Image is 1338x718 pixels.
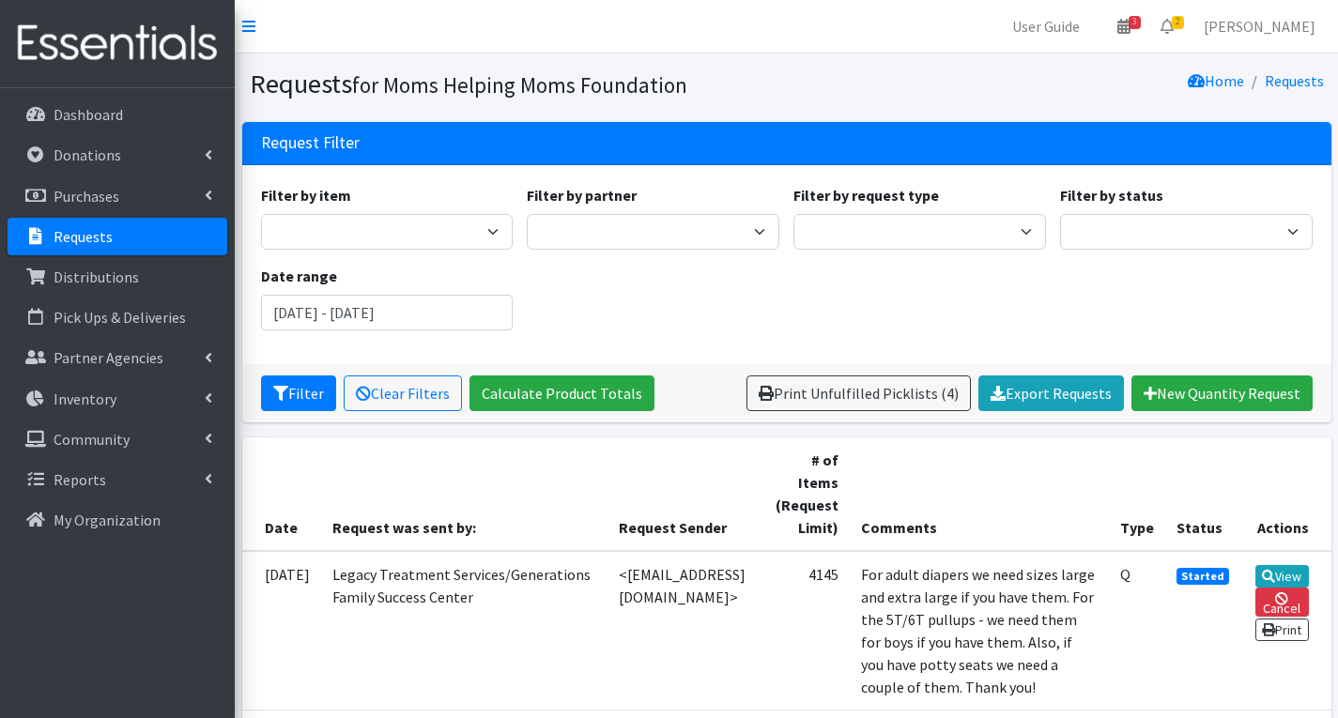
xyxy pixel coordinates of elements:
[978,375,1124,411] a: Export Requests
[1146,8,1189,45] a: 2
[607,551,763,710] td: <[EMAIL_ADDRESS][DOMAIN_NAME]>
[54,227,113,246] p: Requests
[1255,588,1309,617] a: Cancel
[8,501,227,539] a: My Organization
[1129,16,1141,29] span: 3
[261,265,337,287] label: Date range
[1131,375,1313,411] a: New Quantity Request
[469,375,654,411] a: Calculate Product Totals
[1255,565,1309,588] a: View
[850,437,1109,551] th: Comments
[1109,437,1165,551] th: Type
[1102,8,1146,45] a: 3
[352,71,687,99] small: for Moms Helping Moms Foundation
[8,298,227,336] a: Pick Ups & Deliveries
[762,551,850,710] td: 4145
[321,437,607,551] th: Request was sent by:
[527,184,637,206] label: Filter by partner
[1120,565,1130,584] abbr: Quantity
[1165,437,1244,551] th: Status
[54,267,139,286] p: Distributions
[1255,619,1309,641] a: Print
[54,308,186,327] p: Pick Ups & Deliveries
[8,96,227,133] a: Dashboard
[1265,71,1324,90] a: Requests
[261,375,336,411] button: Filter
[261,184,351,206] label: Filter by item
[762,437,850,551] th: # of Items (Request Limit)
[242,551,321,710] td: [DATE]
[8,136,227,174] a: Donations
[850,551,1109,710] td: For adult diapers we need sizes large and extra large if you have them. For the 5T/6T pullups - w...
[8,420,227,458] a: Community
[8,339,227,376] a: Partner Agencies
[8,258,227,296] a: Distributions
[54,187,119,206] p: Purchases
[997,8,1095,45] a: User Guide
[8,177,227,215] a: Purchases
[8,461,227,498] a: Reports
[8,12,227,75] img: HumanEssentials
[746,375,971,411] a: Print Unfulfilled Picklists (4)
[8,218,227,255] a: Requests
[54,511,161,529] p: My Organization
[261,133,360,153] h3: Request Filter
[1177,568,1229,585] span: Started
[250,68,780,100] h1: Requests
[321,551,607,710] td: Legacy Treatment Services/Generations Family Success Center
[344,375,462,411] a: Clear Filters
[242,437,321,551] th: Date
[54,390,116,408] p: Inventory
[1244,437,1331,551] th: Actions
[1172,16,1184,29] span: 2
[8,380,227,418] a: Inventory
[54,348,163,367] p: Partner Agencies
[54,105,123,124] p: Dashboard
[1060,184,1163,206] label: Filter by status
[607,437,763,551] th: Request Sender
[54,145,121,164] p: Donations
[261,295,514,330] input: January 1, 2011 - December 31, 2011
[1188,71,1244,90] a: Home
[1189,8,1330,45] a: [PERSON_NAME]
[54,470,106,489] p: Reports
[54,430,130,449] p: Community
[793,184,939,206] label: Filter by request type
